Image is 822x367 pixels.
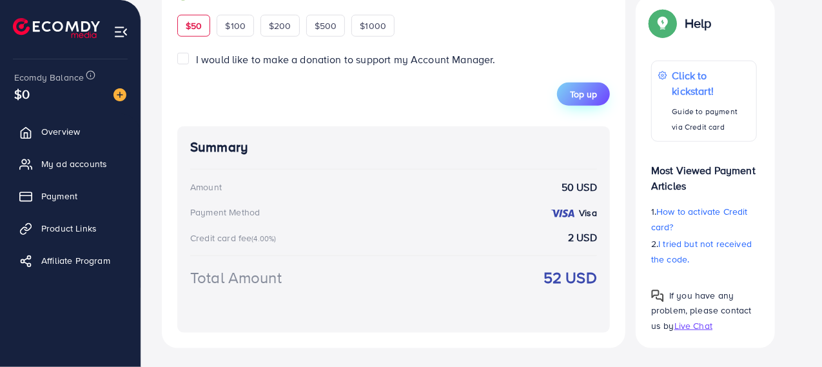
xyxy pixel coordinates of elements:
[13,18,100,38] img: logo
[10,248,131,273] a: Affiliate Program
[10,215,131,241] a: Product Links
[41,254,110,267] span: Affiliate Program
[41,157,107,170] span: My ad accounts
[269,19,291,32] span: $200
[10,151,131,177] a: My ad accounts
[568,230,597,245] strong: 2 USD
[672,104,750,135] p: Guide to payment via Credit card
[651,206,748,234] span: How to activate Credit card?
[14,84,30,103] span: $0
[190,266,282,289] div: Total Amount
[579,206,597,219] strong: Visa
[10,119,131,144] a: Overview
[562,180,597,195] strong: 50 USD
[674,319,712,332] span: Live Chat
[557,83,610,106] button: Top up
[186,19,202,32] span: $50
[190,232,280,244] div: Credit card fee
[550,208,576,219] img: credit
[113,88,126,101] img: image
[41,125,80,138] span: Overview
[360,19,386,32] span: $1000
[651,12,674,35] img: Popup guide
[651,290,664,303] img: Popup guide
[570,88,597,101] span: Top up
[315,19,337,32] span: $500
[190,139,597,155] h4: Summary
[767,309,812,357] iframe: Chat
[543,266,597,289] strong: 52 USD
[685,16,712,32] p: Help
[651,204,757,235] p: 1.
[672,68,750,99] p: Click to kickstart!
[196,52,496,66] span: I would like to make a donation to support my Account Manager.
[41,190,77,203] span: Payment
[190,206,260,219] div: Payment Method
[10,183,131,209] a: Payment
[14,71,84,84] span: Ecomdy Balance
[225,19,246,32] span: $100
[651,153,757,194] p: Most Viewed Payment Articles
[190,181,222,193] div: Amount
[651,238,752,266] span: I tried but not received the code.
[113,25,128,39] img: menu
[251,233,276,244] small: (4.00%)
[651,290,752,332] span: If you have any problem, please contact us by
[651,237,757,268] p: 2.
[41,222,97,235] span: Product Links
